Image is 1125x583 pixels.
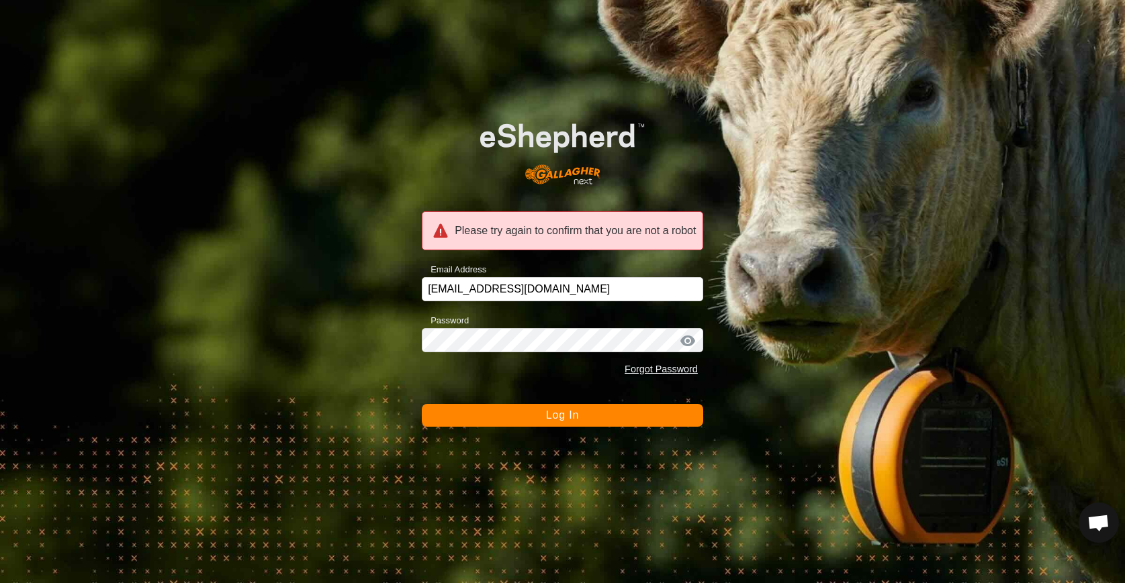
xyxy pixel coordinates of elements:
[422,277,703,301] input: Email Address
[450,100,675,196] img: E-shepherd Logo
[625,364,698,374] a: Forgot Password
[422,314,469,327] label: Password
[422,211,703,250] div: Please try again to confirm that you are not a robot
[546,409,579,421] span: Log In
[422,263,486,276] label: Email Address
[1079,502,1119,543] div: Open chat
[422,404,703,427] button: Log In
